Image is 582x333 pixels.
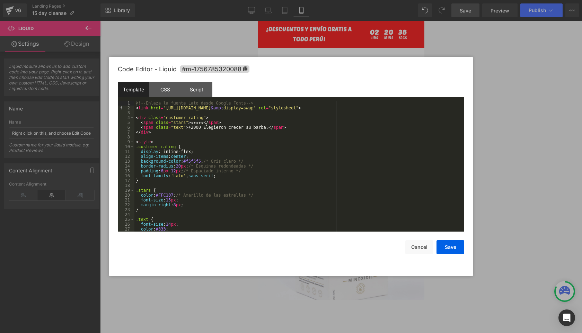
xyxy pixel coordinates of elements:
div: 6 [118,125,134,130]
div: 20 [118,193,134,198]
div: 26 [118,222,134,227]
span: Segs [140,15,149,19]
div: 7 [118,130,134,135]
span: Code Editor - Liquid [118,65,177,73]
div: 10 [118,144,134,149]
div: 27 [118,227,134,232]
div: 3 [118,110,134,115]
div: Open Intercom Messenger [558,309,575,326]
div: 15 [118,169,134,173]
div: 23 [118,207,134,212]
div: 4 [118,115,134,120]
p: ¡DESCUENTOS Y ENVíO GRATiS A TODO PERú! [5,3,97,24]
div: 17 [118,178,134,183]
div: 18 [118,183,134,188]
span: 02 [112,8,121,15]
div: 13 [118,159,134,164]
div: 24 [118,212,134,217]
div: CSS [149,82,181,97]
div: 12 [118,154,134,159]
div: 8 [118,135,134,139]
div: 11 [118,149,134,154]
span: Hrs [112,15,121,19]
span: 38 [140,8,149,15]
div: Script [181,82,212,97]
div: 14 [118,164,134,169]
div: 9 [118,139,134,144]
div: 5 [118,120,134,125]
div: 2 [118,106,134,110]
div: 22 [118,202,134,207]
div: 19 [118,188,134,193]
div: 25 [118,217,134,222]
div: 1 [118,101,134,106]
button: Cancel [405,240,433,254]
span: Click to copy [180,65,249,73]
span: Mins [126,15,135,19]
button: Save [436,240,464,254]
div: 21 [118,198,134,202]
div: Template [118,82,149,97]
div: 16 [118,173,134,178]
span: 20 [126,8,135,15]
